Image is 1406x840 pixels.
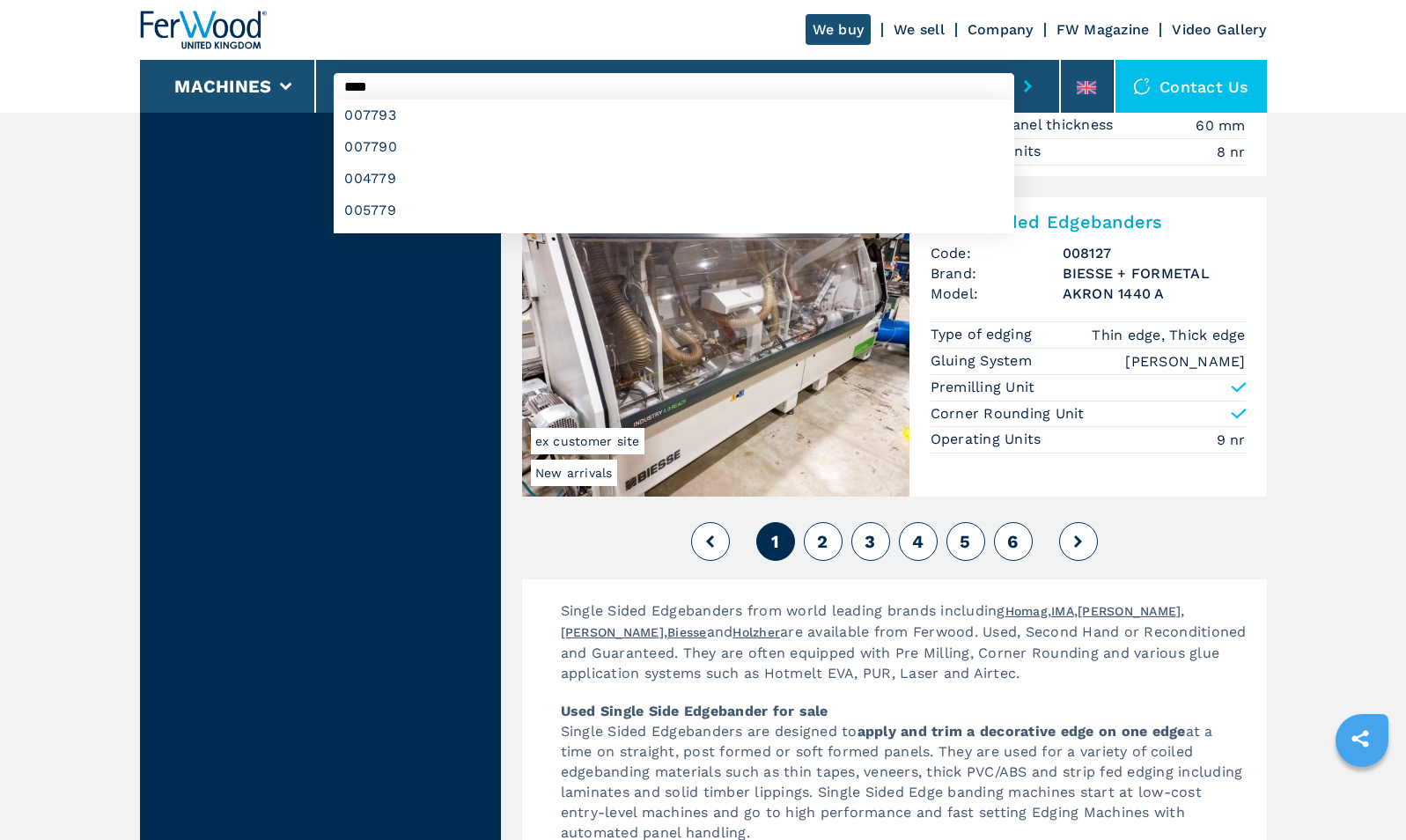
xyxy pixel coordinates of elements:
a: IMA [1051,604,1074,618]
img: Single Sided Edgebanders BIESSE + FORMETAL AKRON 1440 A [522,197,909,497]
p: Operating Units [931,430,1046,449]
em: 60 mm [1196,115,1245,136]
a: [PERSON_NAME] [561,625,664,639]
div: Contact us [1115,60,1267,113]
button: 3 [851,522,890,561]
a: Biesse [667,625,707,639]
h3: 008127 [1063,243,1246,263]
div: 007790 [334,131,1014,163]
span: 5 [960,531,970,552]
img: Contact us [1133,77,1151,95]
strong: Used Single Side Edgebander for sale [561,703,828,719]
button: 1 [756,522,795,561]
em: Thin edge, Thick edge [1092,325,1245,345]
a: FW Magazine [1056,21,1150,38]
span: Model: [931,284,1063,304]
button: 6 [994,522,1033,561]
a: We buy [806,14,872,45]
strong: apply and trim a decorative edge on one edge [858,723,1186,740]
a: sharethis [1338,717,1382,761]
a: Homag [1005,604,1048,618]
em: 9 nr [1217,430,1246,450]
a: Company [968,21,1034,38]
div: 004779 [334,163,1014,195]
p: Corner Rounding Unit [931,404,1085,424]
h3: AKRON 1440 A [1063,284,1246,304]
a: Video Gallery [1172,21,1266,38]
span: 4 [912,531,924,552]
a: Holzher [732,625,780,639]
h2: Single Sided Edgebanders [931,211,1246,232]
em: 8 nr [1217,142,1246,162]
span: 6 [1007,531,1018,552]
span: Code: [931,243,1063,263]
button: 4 [899,522,938,561]
span: 1 [771,531,779,552]
p: Type of edging [931,325,1037,344]
p: Premilling Unit [931,378,1035,397]
button: Machines [174,76,271,97]
button: 5 [946,522,985,561]
span: Brand: [931,263,1063,284]
p: Gluing System [931,351,1037,371]
button: submit-button [1014,66,1042,107]
p: Single Sided Edgebanders from world leading brands including , , , , and are available from Ferwo... [543,601,1267,701]
button: 2 [804,522,843,561]
p: Maximum panel thickness [931,115,1118,135]
span: 3 [865,531,875,552]
a: We sell [894,21,945,38]
div: 005779 [334,195,1014,226]
img: Ferwood [140,11,267,49]
em: [PERSON_NAME] [1125,351,1245,372]
span: ex customer site [531,428,644,454]
span: New arrivals [531,460,617,486]
iframe: Chat [1331,761,1393,827]
span: 2 [817,531,828,552]
a: Single Sided Edgebanders BIESSE + FORMETAL AKRON 1440 ANew arrivalsex customer siteSingle Sided E... [522,197,1267,497]
div: 007793 [334,99,1014,131]
h3: BIESSE + FORMETAL [1063,263,1246,284]
a: [PERSON_NAME] [1078,604,1181,618]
